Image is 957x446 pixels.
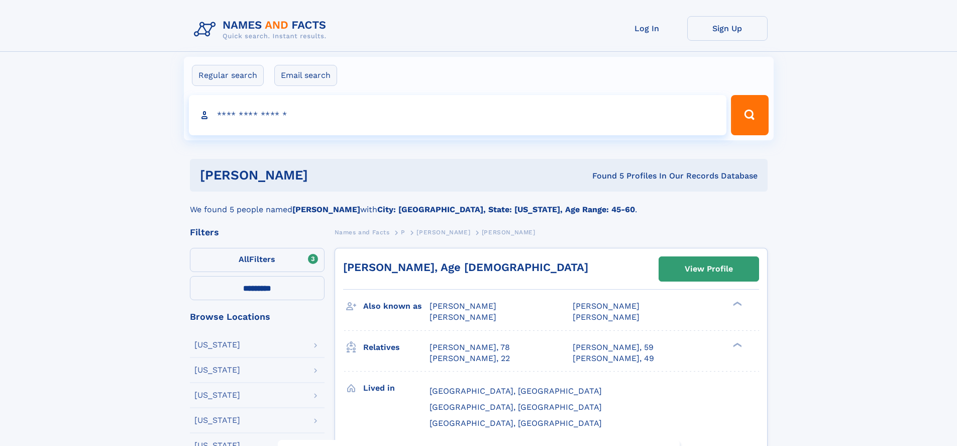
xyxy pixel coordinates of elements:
[659,257,759,281] a: View Profile
[731,95,768,135] button: Search Button
[190,16,335,43] img: Logo Names and Facts
[194,341,240,349] div: [US_STATE]
[363,298,430,315] h3: Also known as
[430,301,496,311] span: [PERSON_NAME]
[430,312,496,322] span: [PERSON_NAME]
[430,418,602,428] span: [GEOGRAPHIC_DATA], [GEOGRAPHIC_DATA]
[430,386,602,396] span: [GEOGRAPHIC_DATA], [GEOGRAPHIC_DATA]
[685,257,733,281] div: View Profile
[401,226,405,238] a: P
[430,342,510,353] a: [PERSON_NAME], 78
[450,170,758,182] div: Found 5 Profiles In Our Records Database
[687,16,768,41] a: Sign Up
[401,229,405,236] span: P
[573,312,640,322] span: [PERSON_NAME]
[363,339,430,356] h3: Relatives
[573,301,640,311] span: [PERSON_NAME]
[194,366,240,374] div: [US_STATE]
[292,205,360,214] b: [PERSON_NAME]
[200,169,450,182] h1: [PERSON_NAME]
[192,65,264,86] label: Regular search
[416,226,470,238] a: [PERSON_NAME]
[363,380,430,397] h3: Lived in
[190,192,768,216] div: We found 5 people named with .
[194,391,240,399] div: [US_STATE]
[194,416,240,424] div: [US_STATE]
[607,16,687,41] a: Log In
[190,228,325,237] div: Filters
[730,301,742,307] div: ❯
[573,353,654,364] a: [PERSON_NAME], 49
[190,312,325,321] div: Browse Locations
[377,205,635,214] b: City: [GEOGRAPHIC_DATA], State: [US_STATE], Age Range: 45-60
[730,341,742,348] div: ❯
[239,254,249,264] span: All
[482,229,536,236] span: [PERSON_NAME]
[430,402,602,412] span: [GEOGRAPHIC_DATA], [GEOGRAPHIC_DATA]
[335,226,390,238] a: Names and Facts
[274,65,337,86] label: Email search
[190,248,325,272] label: Filters
[430,353,510,364] a: [PERSON_NAME], 22
[416,229,470,236] span: [PERSON_NAME]
[189,95,727,135] input: search input
[573,342,654,353] a: [PERSON_NAME], 59
[343,261,588,274] a: [PERSON_NAME], Age [DEMOGRAPHIC_DATA]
